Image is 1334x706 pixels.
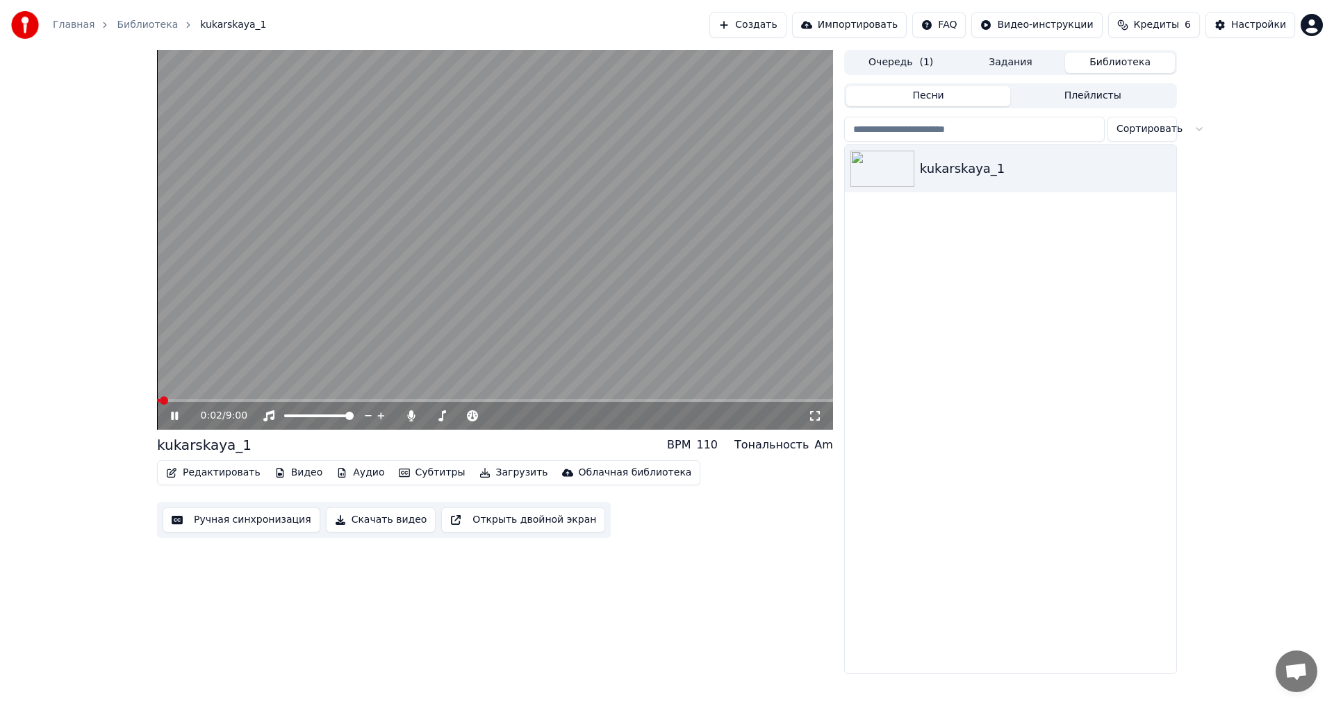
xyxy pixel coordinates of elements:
[157,435,252,455] div: kukarskaya_1
[1185,18,1191,32] span: 6
[201,409,234,423] div: /
[971,12,1102,37] button: Видео-инструкции
[200,18,266,32] span: kukarskaya_1
[53,18,94,32] a: Главная
[1231,18,1286,32] div: Настройки
[441,507,605,532] button: Открыть двойной экран
[696,437,718,453] div: 110
[53,18,267,32] nav: breadcrumb
[1134,18,1179,32] span: Кредиты
[920,159,1171,178] div: kukarskaya_1
[956,53,1066,73] button: Задания
[1010,86,1175,106] button: Плейлисты
[326,507,436,532] button: Скачать видео
[734,437,809,453] div: Тональность
[163,507,320,532] button: Ручная синхронизация
[1108,12,1200,37] button: Кредиты6
[474,463,554,482] button: Загрузить
[331,463,390,482] button: Аудио
[11,11,39,39] img: youka
[117,18,178,32] a: Библиотека
[846,53,956,73] button: Очередь
[919,56,933,69] span: ( 1 )
[1117,122,1183,136] span: Сортировать
[201,409,222,423] span: 0:02
[160,463,266,482] button: Редактировать
[226,409,247,423] span: 9:00
[393,463,471,482] button: Субтитры
[792,12,907,37] button: Импортировать
[709,12,786,37] button: Создать
[846,86,1011,106] button: Песни
[814,437,833,453] div: Am
[1065,53,1175,73] button: Библиотека
[667,437,691,453] div: BPM
[1205,12,1295,37] button: Настройки
[912,12,966,37] button: FAQ
[1276,650,1317,692] a: Открытый чат
[579,466,692,480] div: Облачная библиотека
[269,463,329,482] button: Видео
